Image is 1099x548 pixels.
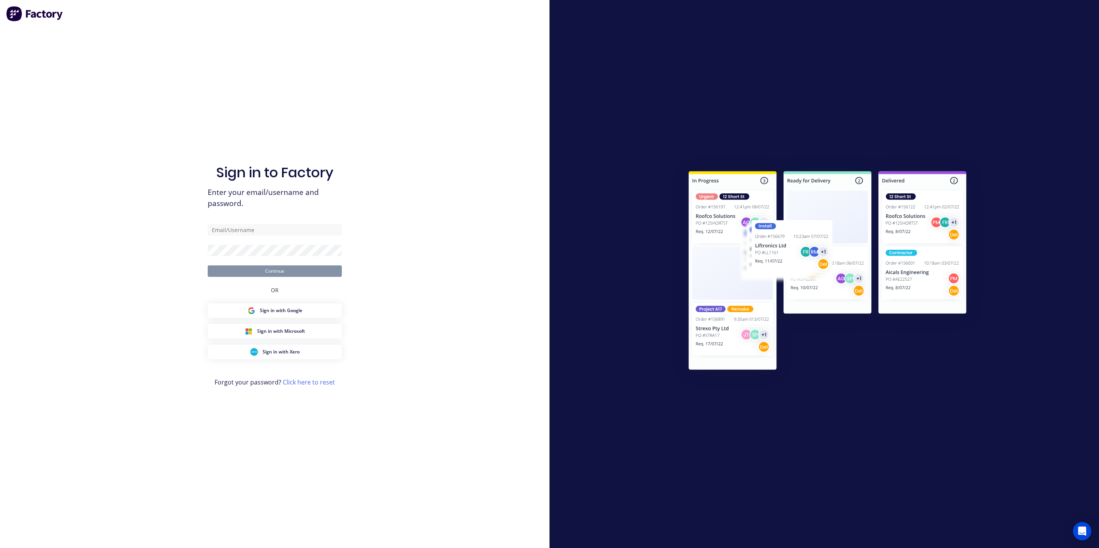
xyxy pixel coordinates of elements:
[208,345,342,359] button: Xero Sign inSign in with Xero
[257,328,305,335] span: Sign in with Microsoft
[283,378,335,386] a: Click here to reset
[208,224,342,236] input: Email/Username
[6,6,64,21] img: Factory
[262,348,300,355] span: Sign in with Xero
[248,307,255,314] img: Google Sign in
[216,164,333,181] h1: Sign in to Factory
[208,324,342,339] button: Microsoft Sign inSign in with Microsoft
[1073,522,1091,540] div: Open Intercom Messenger
[271,277,279,303] div: OR
[208,187,342,209] span: Enter your email/username and password.
[250,348,258,356] img: Xero Sign in
[260,307,302,314] span: Sign in with Google
[215,378,335,387] span: Forgot your password?
[208,265,342,277] button: Continue
[672,156,983,388] img: Sign in
[208,303,342,318] button: Google Sign inSign in with Google
[245,327,253,335] img: Microsoft Sign in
